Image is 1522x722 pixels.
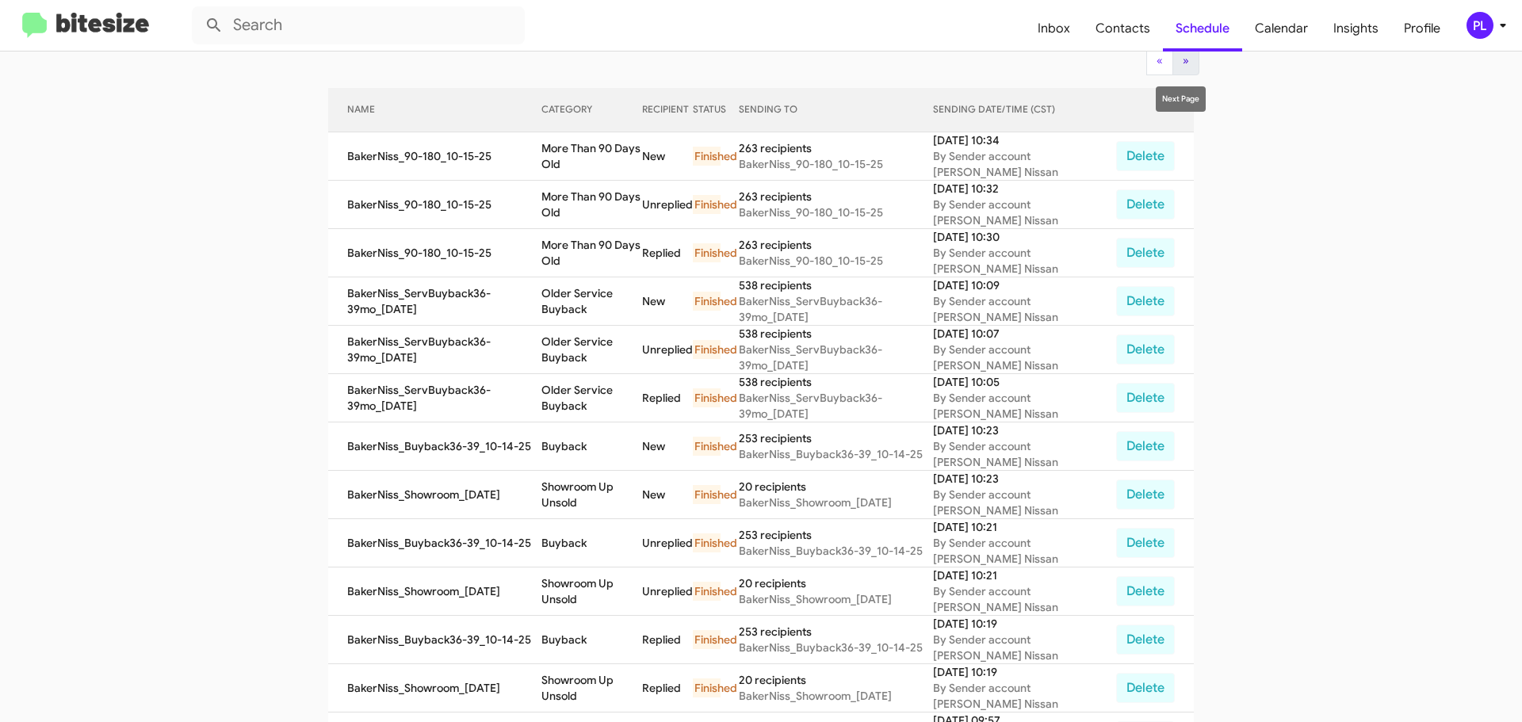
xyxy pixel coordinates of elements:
div: BakerNiss_Buyback36-39_10-14-25 [739,640,933,655]
td: Older Service Buyback [541,326,641,374]
td: BakerNiss_Showroom_[DATE] [328,567,541,616]
th: SENDING DATE/TIME (CST) [933,88,1116,132]
div: Finished [693,195,721,214]
th: STATUS [693,88,739,132]
td: BakerNiss_90-180_10-15-25 [328,132,541,181]
div: Finished [693,485,721,504]
div: BakerNiss_ServBuyback36-39mo_[DATE] [739,293,933,325]
button: Next [1172,47,1199,75]
td: More Than 90 Days Old [541,132,641,181]
td: New [642,422,693,471]
td: Unreplied [642,567,693,616]
td: New [642,132,693,181]
div: By Sender account [PERSON_NAME] Nissan [933,148,1116,180]
td: Replied [642,616,693,664]
td: Older Service Buyback [541,374,641,422]
td: BakerNiss_Buyback36-39_10-14-25 [328,519,541,567]
div: [DATE] 10:34 [933,132,1116,148]
th: CATEGORY [541,88,641,132]
div: BakerNiss_Showroom_[DATE] [739,688,933,704]
div: [DATE] 10:19 [933,616,1116,632]
div: 253 recipients [739,527,933,543]
div: Finished [693,147,721,166]
button: Delete [1116,625,1175,655]
button: Delete [1116,334,1175,365]
div: By Sender account [PERSON_NAME] Nissan [933,245,1116,277]
div: 20 recipients [739,672,933,688]
div: Finished [693,388,721,407]
div: PL [1467,12,1493,39]
td: Buyback [541,519,641,567]
a: Inbox [1025,6,1083,52]
div: By Sender account [PERSON_NAME] Nissan [933,583,1116,615]
button: Delete [1116,286,1175,316]
div: [DATE] 10:23 [933,471,1116,487]
div: 263 recipients [739,140,933,156]
td: BakerNiss_Buyback36-39_10-14-25 [328,422,541,471]
a: Calendar [1242,6,1321,52]
div: [DATE] 10:19 [933,664,1116,680]
div: 253 recipients [739,430,933,446]
div: By Sender account [PERSON_NAME] Nissan [933,535,1116,567]
td: Older Service Buyback [541,277,641,326]
div: By Sender account [PERSON_NAME] Nissan [933,680,1116,712]
div: 263 recipients [739,237,933,253]
button: Delete [1116,576,1175,606]
td: Unreplied [642,519,693,567]
div: Next Page [1156,86,1206,112]
td: Showroom Up Unsold [541,567,641,616]
div: 538 recipients [739,277,933,293]
button: Delete [1116,383,1175,413]
td: More Than 90 Days Old [541,229,641,277]
div: BakerNiss_Showroom_[DATE] [739,591,933,607]
span: « [1157,53,1163,67]
td: New [642,277,693,326]
div: Finished [693,292,721,311]
div: [DATE] 10:23 [933,422,1116,438]
td: Buyback [541,616,641,664]
div: BakerNiss_Buyback36-39_10-14-25 [739,446,933,462]
a: Schedule [1163,6,1242,52]
div: Finished [693,340,721,359]
td: BakerNiss_Showroom_[DATE] [328,664,541,712]
div: BakerNiss_90-180_10-15-25 [739,204,933,220]
td: Replied [642,374,693,422]
td: Replied [642,664,693,712]
button: Delete [1116,528,1175,558]
div: By Sender account [PERSON_NAME] Nissan [933,390,1116,422]
div: [DATE] 10:05 [933,374,1116,390]
a: Contacts [1083,6,1163,52]
div: Finished [693,582,721,601]
td: Showroom Up Unsold [541,471,641,519]
div: By Sender account [PERSON_NAME] Nissan [933,342,1116,373]
td: BakerNiss_Buyback36-39_10-14-25 [328,616,541,664]
div: By Sender account [PERSON_NAME] Nissan [933,438,1116,470]
div: BakerNiss_90-180_10-15-25 [739,156,933,172]
div: 20 recipients [739,479,933,495]
td: Buyback [541,422,641,471]
button: Delete [1116,431,1175,461]
td: BakerNiss_ServBuyback36-39mo_[DATE] [328,374,541,422]
td: Replied [642,229,693,277]
button: Delete [1116,141,1175,171]
td: More Than 90 Days Old [541,181,641,229]
nav: Page navigation example [1147,47,1199,75]
div: [DATE] 10:30 [933,229,1116,245]
div: BakerNiss_Showroom_[DATE] [739,495,933,510]
div: [DATE] 10:09 [933,277,1116,293]
div: [DATE] 10:21 [933,519,1116,535]
div: 253 recipients [739,624,933,640]
td: Unreplied [642,181,693,229]
div: [DATE] 10:07 [933,326,1116,342]
span: » [1183,53,1189,67]
div: Finished [693,243,721,262]
td: Unreplied [642,326,693,374]
div: 263 recipients [739,189,933,204]
span: Insights [1321,6,1391,52]
button: PL [1453,12,1505,39]
td: BakerNiss_90-180_10-15-25 [328,181,541,229]
td: BakerNiss_ServBuyback36-39mo_[DATE] [328,326,541,374]
button: Previous [1146,47,1173,75]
